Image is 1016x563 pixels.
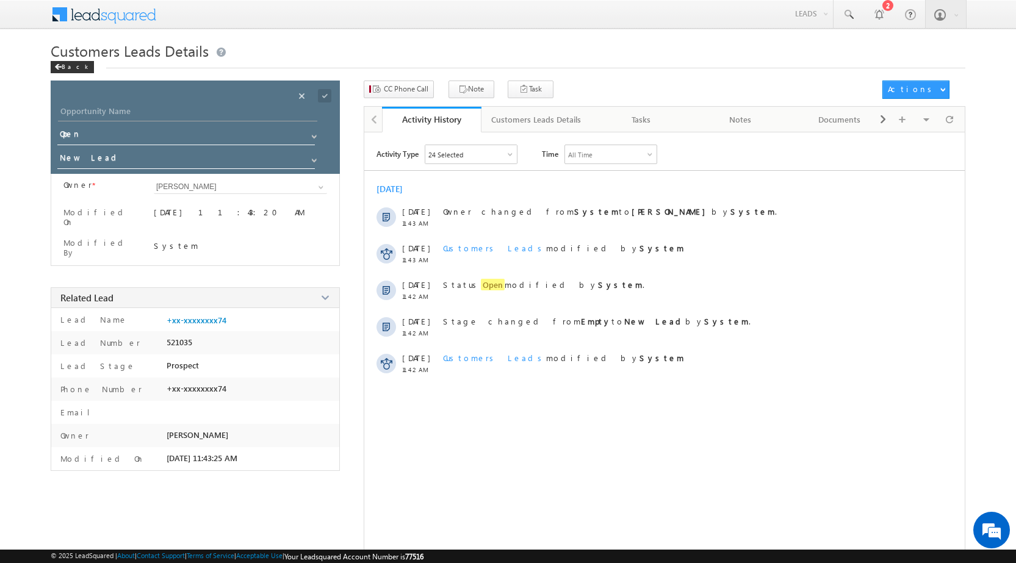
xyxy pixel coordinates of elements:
a: +xx-xxxxxxxx74 [167,315,226,325]
span: [DATE] [402,279,430,290]
strong: System [574,206,619,217]
div: Customers Leads Details [491,112,581,127]
label: Lead Name [57,314,128,325]
a: Show All Items [305,127,320,140]
a: Notes [691,107,791,132]
label: Lead Number [57,337,140,348]
div: 24 Selected [428,151,463,159]
strong: System [640,353,684,363]
label: Email [57,407,99,417]
label: Owner [63,180,92,190]
span: [PERSON_NAME] [167,430,228,440]
button: CC Phone Call [364,81,434,98]
span: [DATE] [402,243,430,253]
span: [DATE] [402,206,430,217]
label: Modified On [57,453,145,464]
span: 11:43 AM [402,256,439,264]
a: Customers Leads Details [481,107,592,132]
div: System [154,240,327,251]
span: Owner changed from to by . [443,206,777,217]
div: [DATE] [376,183,416,195]
strong: System [598,279,643,290]
span: Your Leadsquared Account Number is [284,552,423,561]
div: Activity History [391,113,472,125]
div: Owner Changed,Status Changed,Stage Changed,Source Changed,Notes & 19 more.. [425,145,517,163]
div: All Time [568,151,593,159]
label: Phone Number [57,384,142,394]
span: © 2025 LeadSquared | | | | | [51,551,423,561]
div: [DATE] 11:43:20 AM [154,207,327,224]
label: Modified On [63,207,139,227]
span: Time [542,145,558,163]
span: 11:43 AM [402,220,439,227]
strong: Empty [581,316,611,326]
input: Opportunity Name Opportunity Name [58,104,317,121]
span: Stage changed from to by . [443,316,751,326]
div: Actions [888,84,936,95]
label: Lead Stage [57,360,135,371]
input: Type to Search [154,180,327,194]
a: Contact Support [137,551,185,559]
span: modified by [443,353,684,363]
span: Open [481,279,505,290]
button: Note [449,81,494,98]
span: +xx-xxxxxxxx74 [167,384,226,393]
div: Documents [800,112,879,127]
button: Task [508,81,553,98]
div: Notes [701,112,780,127]
span: [DATE] [402,353,430,363]
span: Related Lead [60,292,113,304]
span: 11:42 AM [402,329,439,337]
a: Activity History [382,107,481,132]
label: Modified By [63,238,139,257]
strong: New Lead [624,316,685,326]
a: Show All Items [312,181,327,193]
a: About [117,551,135,559]
a: Terms of Service [187,551,234,559]
span: [DATE] 11:43:25 AM [167,453,237,463]
strong: [PERSON_NAME] [632,206,712,217]
div: Back [51,61,94,73]
span: 11:42 AM [402,293,439,300]
strong: System [730,206,775,217]
a: Documents [790,107,890,132]
span: CC Phone Call [384,84,428,95]
span: Customers Leads [443,243,546,253]
span: Prospect [167,360,199,370]
span: 77516 [405,552,423,561]
span: Status modified by . [443,279,644,290]
a: Tasks [592,107,691,132]
strong: System [640,243,684,253]
span: [DATE] [402,316,430,326]
button: Actions [882,81,949,99]
span: Customers Leads Details [51,41,209,60]
label: Owner [57,430,89,440]
span: Activity Type [376,145,419,163]
input: Stage [57,150,315,169]
a: Show All Items [305,151,320,163]
span: Customers Leads [443,353,546,363]
span: 521035 [167,337,192,347]
input: Status [57,126,315,145]
span: modified by [443,243,684,253]
div: Tasks [602,112,680,127]
span: 11:42 AM [402,366,439,373]
a: Acceptable Use [236,551,283,559]
strong: System [704,316,749,326]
